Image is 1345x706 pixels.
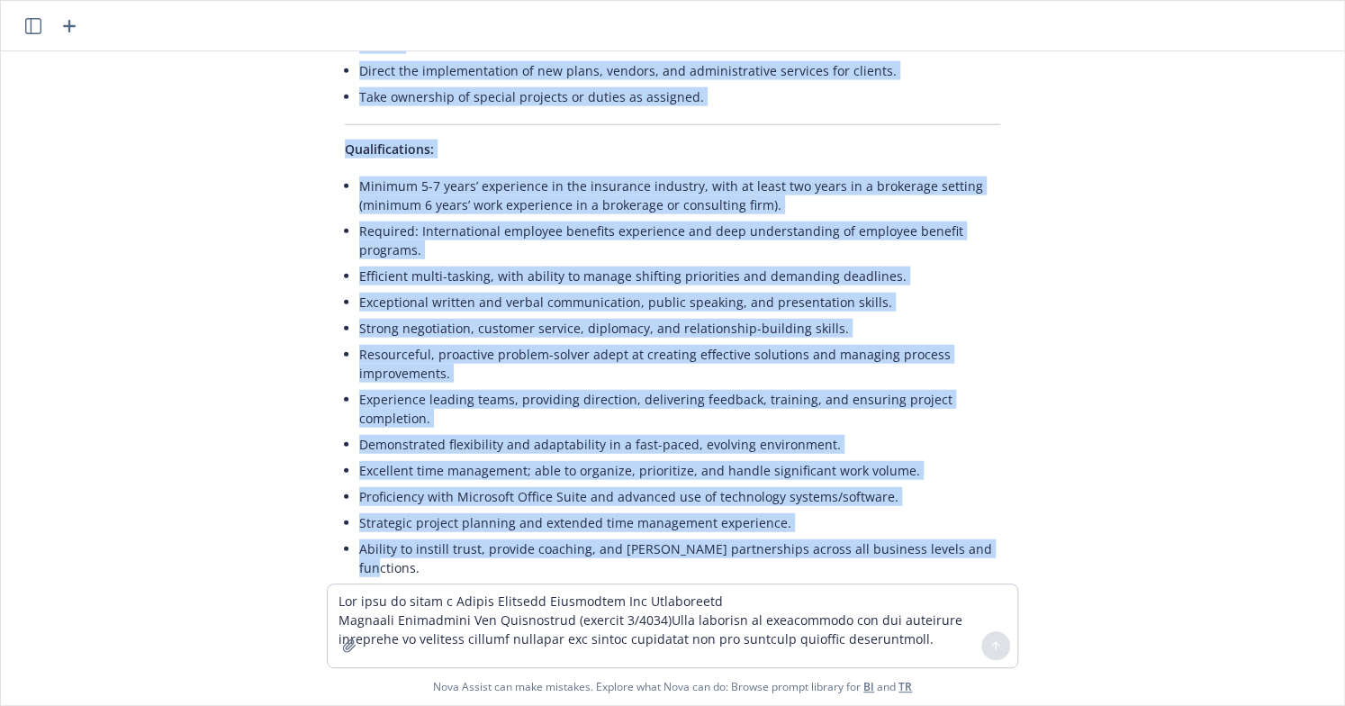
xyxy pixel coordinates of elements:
li: Strong negotiation, customer service, diplomacy, and relationship-building skills. [359,315,1000,341]
li: Excellent time management; able to organize, prioritize, and handle significant work volume. [359,457,1000,484]
a: BI [863,679,874,694]
li: Take ownership of special projects or duties as assigned. [359,84,1000,110]
li: Minimum 5-7 years’ experience in the insurance industry, with at least two years in a brokerage s... [359,173,1000,218]
a: TR [898,679,912,694]
li: Direct the implementation of new plans, vendors, and administrative services for clients. [359,58,1000,84]
li: Required: International employee benefits experience and deep understanding of employee benefit p... [359,218,1000,263]
span: Nova Assist can make mistakes. Explore what Nova can do: Browse prompt library for and [8,668,1337,705]
li: Demonstrated flexibility and adaptability in a fast-paced, evolving environment. [359,431,1000,457]
span: Qualifications: [345,140,434,158]
li: Ability to instill trust, provide coaching, and [PERSON_NAME] partnerships across all business le... [359,536,1000,581]
li: Proficiency with Microsoft Office Suite and advanced use of technology systems/software. [359,484,1000,510]
li: Strategic project planning and extended time management experience. [359,510,1000,536]
li: Efficient multi-tasking, with ability to manage shifting priorities and demanding deadlines. [359,263,1000,289]
li: Experience leading teams, providing direction, delivering feedback, training, and ensuring projec... [359,386,1000,431]
li: Resourceful, proactive problem-solver adept at creating effective solutions and managing process ... [359,341,1000,386]
li: Exceptional written and verbal communication, public speaking, and presentation skills. [359,289,1000,315]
